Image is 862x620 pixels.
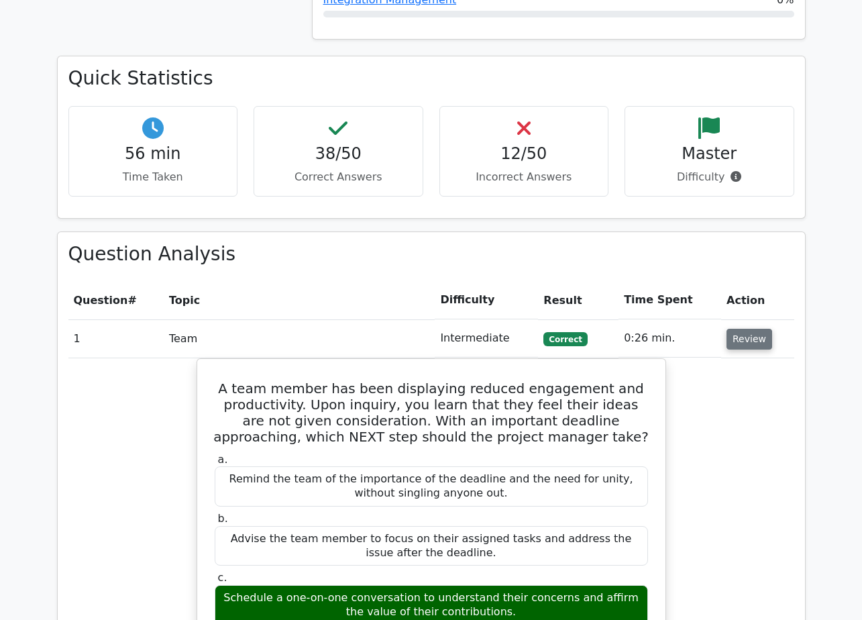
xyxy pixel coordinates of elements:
[215,526,648,566] div: Advise the team member to focus on their assigned tasks and address the issue after the deadline.
[636,169,783,185] p: Difficulty
[218,453,228,466] span: a.
[726,329,772,350] button: Review
[68,243,794,266] h3: Question Analysis
[213,380,649,445] h5: A team member has been displaying reduced engagement and productivity. Upon inquiry, you learn th...
[721,281,794,319] th: Action
[265,144,412,164] h4: 38/50
[68,281,164,319] th: #
[68,319,164,358] td: 1
[435,281,538,319] th: Difficulty
[215,466,648,507] div: Remind the team of the importance of the deadline and the need for unity, without singling anyone...
[618,319,721,358] td: 0:26 min.
[218,571,227,584] span: c.
[218,512,228,525] span: b.
[435,319,538,358] td: Intermediate
[543,332,587,346] span: Correct
[265,169,412,185] p: Correct Answers
[636,144,783,164] h4: Master
[618,281,721,319] th: Time Spent
[80,144,227,164] h4: 56 min
[164,281,435,319] th: Topic
[74,294,128,307] span: Question
[68,67,794,90] h3: Quick Statistics
[80,169,227,185] p: Time Taken
[164,319,435,358] td: Team
[451,144,598,164] h4: 12/50
[538,281,618,319] th: Result
[451,169,598,185] p: Incorrect Answers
